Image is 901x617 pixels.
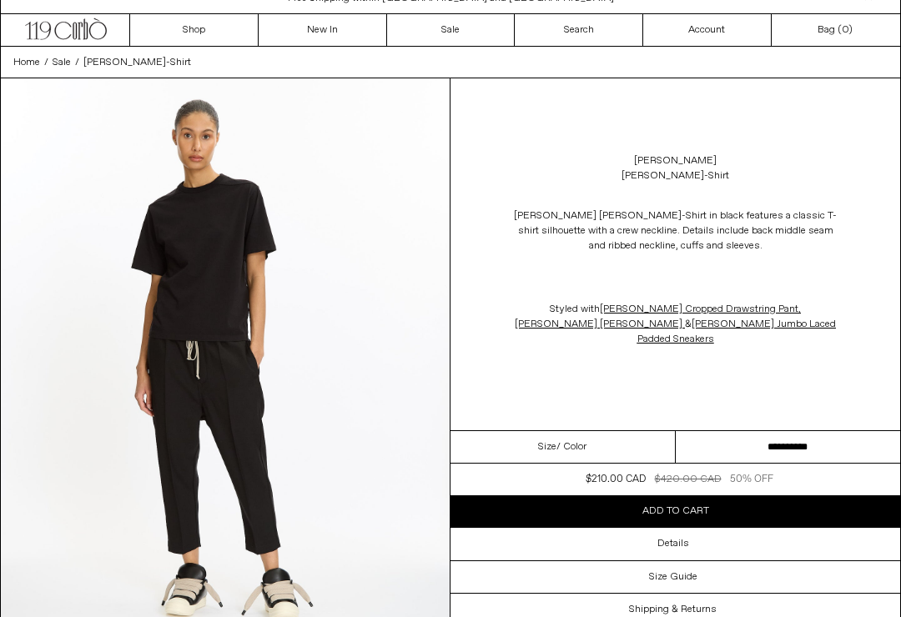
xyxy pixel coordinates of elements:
[13,55,40,70] a: Home
[600,303,798,316] a: [PERSON_NAME] Cropped Drawstring Pant
[586,472,646,487] div: $210.00 CAD
[53,56,71,69] span: Sale
[515,303,836,346] span: Styled with &
[629,604,717,615] h3: Shipping & Returns
[649,571,697,583] h3: Size Guide
[657,538,689,549] h3: Details
[538,439,556,454] span: Size
[842,23,853,38] span: )
[387,14,516,46] a: Sale
[53,55,71,70] a: Sale
[556,439,586,454] span: / Color
[509,200,843,262] p: [PERSON_NAME] [PERSON_NAME]-Shirt in black features a classic T-shirt silhouette with a crew neck...
[842,23,848,37] span: 0
[655,472,722,487] div: $420.00 CAD
[643,14,772,46] a: Account
[772,14,900,46] a: Bag ()
[600,303,801,316] span: ,
[83,55,191,70] a: [PERSON_NAME]-Shirt
[450,495,900,527] button: Add to cart
[13,56,40,69] span: Home
[634,153,717,168] a: [PERSON_NAME]
[730,472,773,487] div: 50% OFF
[637,318,837,346] a: [PERSON_NAME] Jumbo Laced Padded Sneakers
[515,318,682,331] a: [PERSON_NAME] [PERSON_NAME]
[83,56,191,69] span: [PERSON_NAME]-Shirt
[259,14,387,46] a: New In
[75,55,79,70] span: /
[642,504,709,518] span: Add to cart
[130,14,259,46] a: Shop
[622,168,729,183] div: [PERSON_NAME]-Shirt
[515,14,643,46] a: Search
[44,55,48,70] span: /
